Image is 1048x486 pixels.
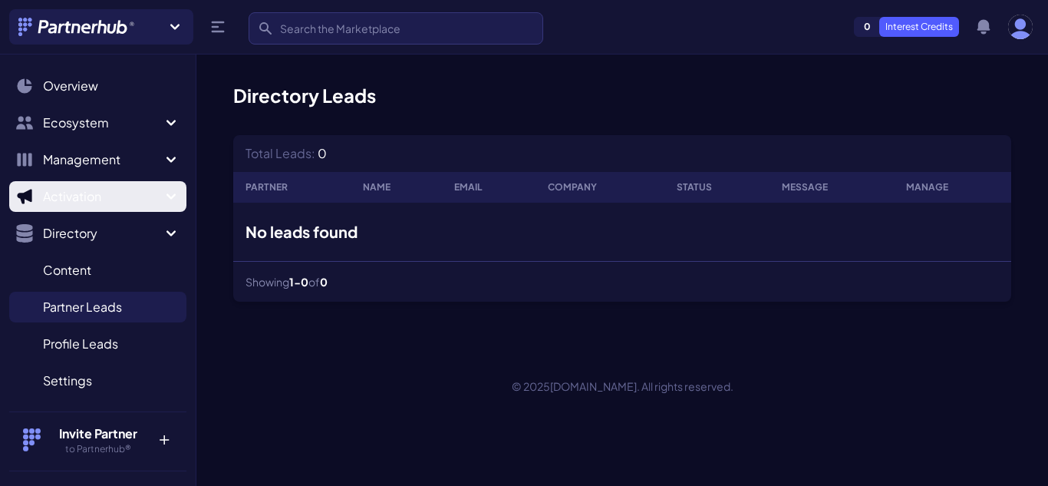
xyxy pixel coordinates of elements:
[442,172,535,203] th: Email
[9,107,186,138] button: Ecosystem
[43,187,162,206] span: Activation
[233,203,1011,262] td: No leads found
[43,224,162,243] span: Directory
[550,379,637,393] a: [DOMAIN_NAME]
[246,145,315,161] span: Total Leads:
[879,17,959,37] p: Interest Credits
[9,71,186,101] a: Overview
[770,172,894,203] th: Message
[43,261,91,279] span: Content
[43,335,118,353] span: Profile Leads
[9,329,186,359] a: Profile Leads
[318,145,327,161] span: 0
[351,172,443,203] th: Name
[894,172,1011,203] th: Manage
[289,275,308,289] span: 1-0
[43,77,98,95] span: Overview
[233,172,351,203] th: Partner
[9,181,186,212] button: Activation
[9,412,186,468] button: Invite Partner to Partnerhub® +
[9,144,186,175] button: Management
[9,218,186,249] button: Directory
[43,372,92,390] span: Settings
[854,17,959,37] a: 0Interest Credits
[43,298,122,316] span: Partner Leads
[48,425,147,443] h4: Invite Partner
[320,275,328,289] span: 0
[536,172,665,203] th: Company
[233,83,1011,107] h1: Directory Leads
[233,262,1011,302] nav: Table navigation
[196,379,1048,394] p: © 2025 . All rights reserved.
[18,18,136,36] img: Partnerhub® Logo
[855,18,880,36] span: 0
[9,292,186,322] a: Partner Leads
[664,172,770,203] th: Status
[246,274,328,289] span: Showing of
[147,425,180,449] p: +
[43,150,162,169] span: Management
[1008,15,1033,39] img: user photo
[48,443,147,455] h5: to Partnerhub®
[249,12,543,45] input: Search the Marketplace
[9,255,186,286] a: Content
[9,365,186,396] a: Settings
[43,114,162,132] span: Ecosystem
